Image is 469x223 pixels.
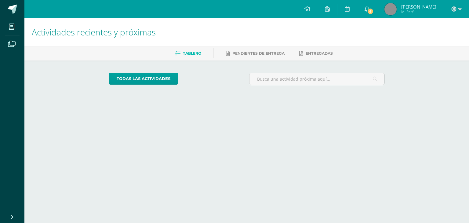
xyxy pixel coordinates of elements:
[183,51,201,56] span: Tablero
[384,3,397,15] img: cf927202a46a389a0fd1f56cbe7481d1.png
[306,51,333,56] span: Entregadas
[226,49,285,58] a: Pendientes de entrega
[109,73,178,85] a: todas las Actividades
[32,26,156,38] span: Actividades recientes y próximas
[232,51,285,56] span: Pendientes de entrega
[249,73,385,85] input: Busca una actividad próxima aquí...
[401,9,436,14] span: Mi Perfil
[401,4,436,10] span: [PERSON_NAME]
[367,8,374,15] span: 6
[175,49,201,58] a: Tablero
[299,49,333,58] a: Entregadas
